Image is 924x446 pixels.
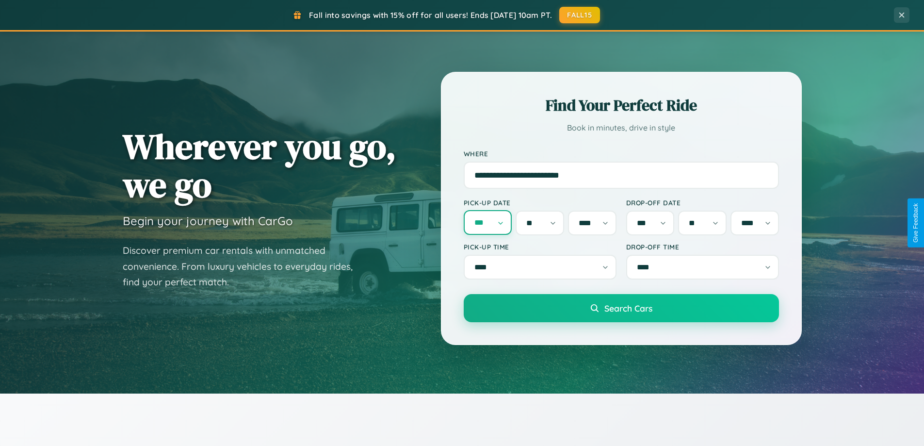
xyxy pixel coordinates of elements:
[604,303,652,314] span: Search Cars
[912,203,919,243] div: Give Feedback
[309,10,552,20] span: Fall into savings with 15% off for all users! Ends [DATE] 10am PT.
[123,214,293,228] h3: Begin your journey with CarGo
[464,121,779,135] p: Book in minutes, drive in style
[123,127,396,204] h1: Wherever you go, we go
[464,95,779,116] h2: Find Your Perfect Ride
[464,198,616,207] label: Pick-up Date
[464,149,779,158] label: Where
[626,198,779,207] label: Drop-off Date
[626,243,779,251] label: Drop-off Time
[464,243,616,251] label: Pick-up Time
[464,294,779,322] button: Search Cars
[123,243,365,290] p: Discover premium car rentals with unmatched convenience. From luxury vehicles to everyday rides, ...
[559,7,600,23] button: FALL15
